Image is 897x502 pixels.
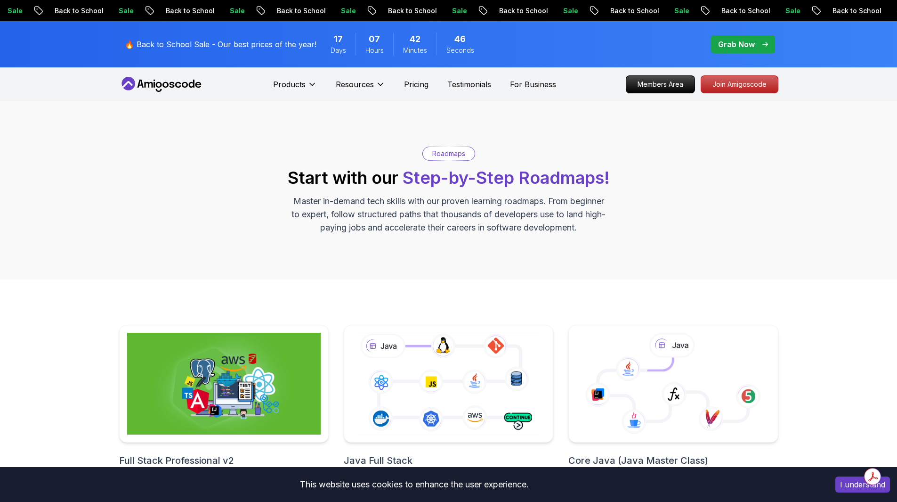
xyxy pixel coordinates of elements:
a: Testimonials [447,79,491,90]
p: Back to School [450,6,514,16]
p: Sale [514,6,544,16]
span: 17 Days [334,33,343,46]
p: Back to School [783,6,847,16]
p: Sale [291,6,322,16]
span: 46 Seconds [454,33,466,46]
a: Members Area [626,75,695,93]
a: Join Amigoscode [701,75,778,93]
p: Sale [180,6,210,16]
p: Back to School [5,6,69,16]
span: Days [331,46,346,55]
h2: Core Java (Java Master Class) [568,454,778,467]
p: 🔥 Back to School Sale - Our best prices of the year! [125,39,316,50]
button: Resources [336,79,385,98]
p: Members Area [626,76,695,93]
p: Back to School [227,6,291,16]
a: For Business [510,79,556,90]
p: Sale [847,6,877,16]
h2: Start with our [288,168,610,187]
p: Resources [336,79,374,90]
span: Step-by-Step Roadmaps! [403,167,610,188]
span: 7 Hours [369,33,380,46]
p: Grab Now [718,39,755,50]
button: Accept cookies [835,477,890,493]
span: Hours [365,46,384,55]
h2: Full Stack Professional v2 [119,454,329,467]
p: Back to School [116,6,180,16]
p: Back to School [561,6,625,16]
p: Roadmaps [432,149,465,158]
p: Sale [403,6,433,16]
p: Back to School [672,6,736,16]
a: Pricing [404,79,428,90]
h2: Java Full Stack [344,454,553,467]
span: Minutes [403,46,427,55]
img: Full Stack Professional v2 [127,333,321,435]
span: 42 Minutes [410,33,420,46]
p: Sale [625,6,655,16]
p: Products [273,79,306,90]
span: Seconds [446,46,474,55]
p: Sale [69,6,99,16]
p: Join Amigoscode [701,76,778,93]
div: This website uses cookies to enhance the user experience. [7,474,821,495]
p: Back to School [339,6,403,16]
p: Master in-demand tech skills with our proven learning roadmaps. From beginner to expert, follow s... [291,195,607,234]
button: Products [273,79,317,98]
p: Sale [736,6,766,16]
